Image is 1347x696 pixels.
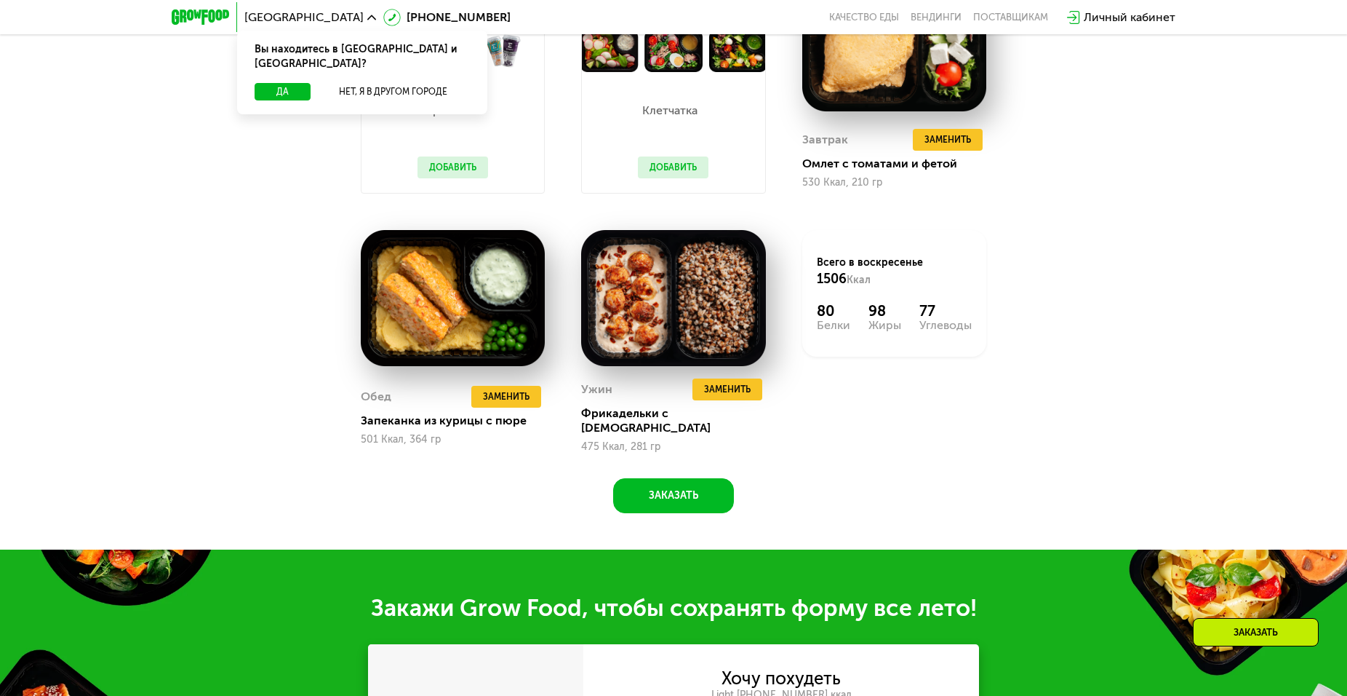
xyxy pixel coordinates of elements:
div: 77 [919,302,972,320]
span: Заменить [924,133,971,147]
button: Заменить [692,379,762,400]
div: 80 [817,302,850,320]
button: Добавить [638,157,708,178]
div: 501 Ккал, 364 гр [361,434,545,446]
div: Омлет с томатами и фетой [802,157,998,171]
p: Протеин [417,105,481,116]
div: Хочу похудеть [722,671,841,687]
div: Ужин [581,379,612,400]
span: Заменить [483,389,529,404]
button: Добавить [417,157,488,178]
div: Завтрак [802,129,848,151]
div: Белки [817,320,850,331]
div: Всего в воскресенье [817,256,972,288]
span: [GEOGRAPHIC_DATA] [244,12,364,23]
a: Вендинги [911,12,962,23]
p: Клетчатка [638,105,701,116]
div: Запеканка из курицы с пюре [361,414,556,428]
button: Заменить [471,386,541,408]
div: Углеводы [919,320,972,331]
button: Да [255,83,311,100]
div: Фрикадельки с [DEMOGRAPHIC_DATA] [581,406,777,435]
span: 1506 [817,271,847,287]
span: Заменить [704,382,751,397]
div: Жиры [868,320,901,331]
div: Вы находитесь в [GEOGRAPHIC_DATA] и [GEOGRAPHIC_DATA]? [237,31,487,83]
div: 530 Ккал, 210 гр [802,177,986,189]
button: Заменить [913,129,983,151]
a: [PHONE_NUMBER] [383,9,511,26]
div: 475 Ккал, 281 гр [581,441,765,453]
div: Обед [361,386,391,408]
a: Качество еды [829,12,899,23]
div: Личный кабинет [1084,9,1175,26]
button: Заказать [613,478,734,513]
span: Ккал [847,274,871,286]
div: поставщикам [973,12,1048,23]
button: Нет, я в другом городе [316,83,470,100]
div: 98 [868,302,901,320]
div: Заказать [1193,618,1319,646]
